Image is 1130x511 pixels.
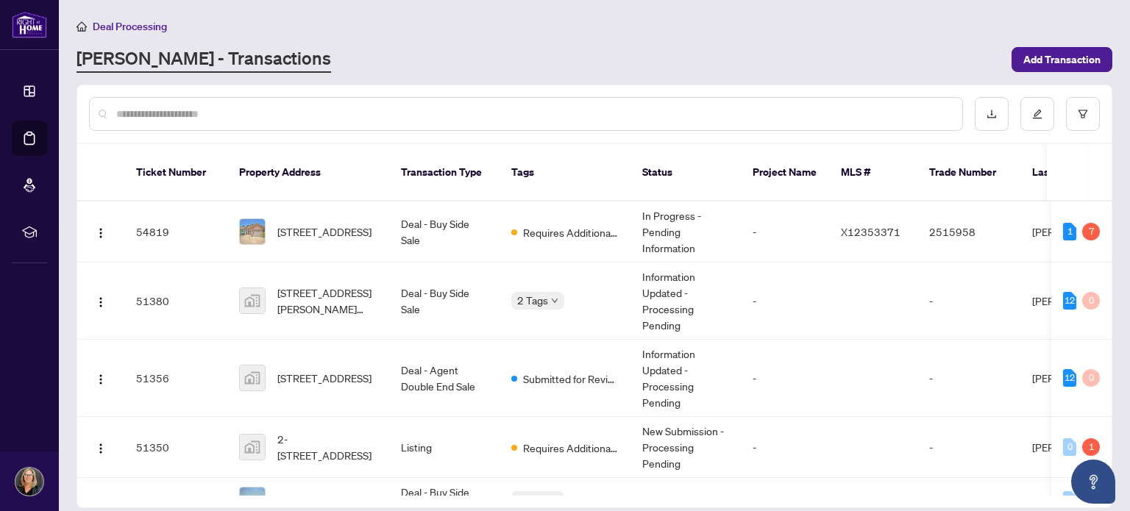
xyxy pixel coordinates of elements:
td: - [741,340,829,417]
td: 51356 [124,340,227,417]
span: 3 Tags [517,491,548,508]
td: Deal - Buy Side Sale [389,201,500,262]
td: - [741,201,829,262]
button: Logo [89,220,113,243]
td: Deal - Buy Side Sale [389,262,500,340]
td: 54819 [124,201,227,262]
td: - [917,417,1020,478]
img: Profile Icon [15,468,43,496]
img: thumbnail-img [240,219,265,244]
span: Requires Additional Docs [523,440,619,456]
span: download [987,109,997,119]
img: thumbnail-img [240,435,265,460]
button: Logo [89,289,113,312]
div: 0 [1063,491,1076,509]
span: 2-[STREET_ADDRESS] [277,431,377,463]
span: [STREET_ADDRESS] [277,370,372,386]
span: down [551,297,558,304]
td: In Progress - Pending Information [630,201,741,262]
td: Information Updated - Processing Pending [630,340,741,417]
th: Transaction Type [389,144,500,201]
button: filter [1066,97,1100,131]
div: 7 [1082,223,1100,240]
td: Information Updated - Processing Pending [630,262,741,340]
button: Logo [89,435,113,459]
td: New Submission - Processing Pending [630,417,741,478]
div: 12 [1063,292,1076,310]
button: Add Transaction [1012,47,1112,72]
img: thumbnail-img [240,365,265,390]
img: Logo [95,227,107,239]
img: Logo [95,296,107,308]
span: filter [1078,109,1088,119]
td: 2515958 [917,201,1020,262]
th: Project Name [741,144,829,201]
div: 1 [1082,438,1100,456]
td: - [741,417,829,478]
div: 12 [1063,369,1076,387]
span: Deal Processing [93,20,167,33]
th: Trade Number [917,144,1020,201]
img: logo [12,11,47,38]
span: home [77,21,87,32]
th: MLS # [829,144,917,201]
a: [PERSON_NAME] - Transactions [77,46,331,73]
span: [STREET_ADDRESS][PERSON_NAME][PERSON_NAME] [277,285,377,317]
td: - [917,340,1020,417]
span: [STREET_ADDRESS] [277,224,372,240]
button: edit [1020,97,1054,131]
th: Tags [500,144,630,201]
img: thumbnail-img [240,288,265,313]
th: Ticket Number [124,144,227,201]
button: Logo [89,366,113,390]
td: 51380 [124,262,227,340]
span: Add Transaction [1023,48,1101,71]
img: Logo [95,374,107,385]
td: - [741,262,829,340]
span: edit [1032,109,1042,119]
td: 51350 [124,417,227,478]
td: Deal - Agent Double End Sale [389,340,500,417]
button: Open asap [1071,460,1115,504]
span: X12353371 [841,225,900,238]
img: Logo [95,443,107,454]
td: - [917,262,1020,340]
div: 0 [1063,438,1076,456]
div: 0 [1082,369,1100,387]
span: Requires Additional Docs [523,224,619,240]
button: download [975,97,1009,131]
span: Submitted for Review [523,371,619,387]
span: [STREET_ADDRESS] [277,492,372,508]
td: Listing [389,417,500,478]
div: 1 [1063,223,1076,240]
span: 2 Tags [517,292,548,309]
th: Property Address [227,144,389,201]
div: 0 [1082,292,1100,310]
th: Status [630,144,741,201]
span: C12313730 [841,493,900,507]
